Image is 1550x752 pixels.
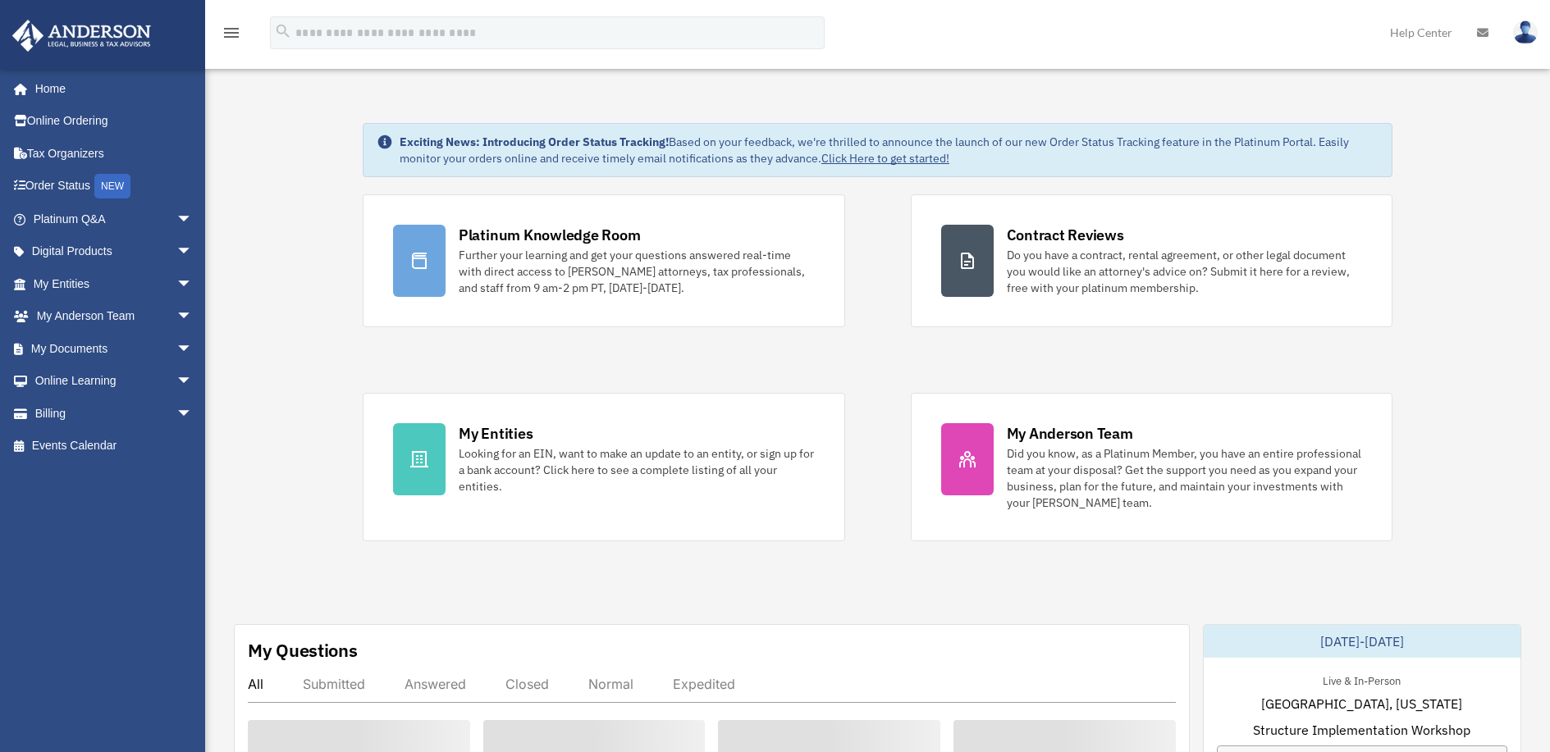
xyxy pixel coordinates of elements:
span: Structure Implementation Workshop [1253,720,1470,740]
a: My Entitiesarrow_drop_down [11,267,217,300]
div: Did you know, as a Platinum Member, you have an entire professional team at your disposal? Get th... [1007,445,1363,511]
span: arrow_drop_down [176,300,209,334]
div: Live & In-Person [1310,671,1414,688]
a: Home [11,72,209,105]
span: arrow_drop_down [176,332,209,366]
a: Billingarrow_drop_down [11,397,217,430]
div: All [248,676,263,692]
div: Based on your feedback, we're thrilled to announce the launch of our new Order Status Tracking fe... [400,134,1379,166]
div: Further your learning and get your questions answered real-time with direct access to [PERSON_NAM... [459,247,815,296]
span: arrow_drop_down [176,267,209,301]
div: Submitted [303,676,365,692]
div: Normal [588,676,633,692]
div: [DATE]-[DATE] [1204,625,1520,658]
div: Answered [405,676,466,692]
span: [GEOGRAPHIC_DATA], [US_STATE] [1261,694,1462,713]
span: arrow_drop_down [176,397,209,431]
div: Looking for an EIN, want to make an update to an entity, or sign up for a bank account? Click her... [459,445,815,494]
a: Online Ordering [11,105,217,138]
a: Platinum Knowledge Room Further your learning and get your questions answered real-time with dire... [363,194,845,327]
img: Anderson Advisors Platinum Portal [7,20,156,52]
a: Digital Productsarrow_drop_down [11,235,217,268]
div: My Anderson Team [1007,423,1133,444]
span: arrow_drop_down [176,365,209,399]
div: Platinum Knowledge Room [459,225,641,245]
div: Expedited [673,676,735,692]
div: Contract Reviews [1007,225,1124,245]
div: Closed [505,676,549,692]
a: Platinum Q&Aarrow_drop_down [11,203,217,235]
a: My Anderson Team Did you know, as a Platinum Member, you have an entire professional team at your... [911,393,1393,541]
a: Events Calendar [11,430,217,463]
a: Tax Organizers [11,137,217,170]
img: User Pic [1513,21,1538,44]
div: NEW [94,174,130,198]
div: My Questions [248,638,358,663]
div: My Entities [459,423,533,444]
a: Online Learningarrow_drop_down [11,365,217,398]
a: Order StatusNEW [11,170,217,203]
span: arrow_drop_down [176,203,209,236]
a: My Documentsarrow_drop_down [11,332,217,365]
i: search [274,22,292,40]
a: menu [222,29,241,43]
a: My Anderson Teamarrow_drop_down [11,300,217,333]
a: Contract Reviews Do you have a contract, rental agreement, or other legal document you would like... [911,194,1393,327]
strong: Exciting News: Introducing Order Status Tracking! [400,134,669,149]
a: My Entities Looking for an EIN, want to make an update to an entity, or sign up for a bank accoun... [363,393,845,541]
span: arrow_drop_down [176,235,209,269]
a: Click Here to get started! [821,151,949,166]
i: menu [222,23,241,43]
div: Do you have a contract, rental agreement, or other legal document you would like an attorney's ad... [1007,247,1363,296]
